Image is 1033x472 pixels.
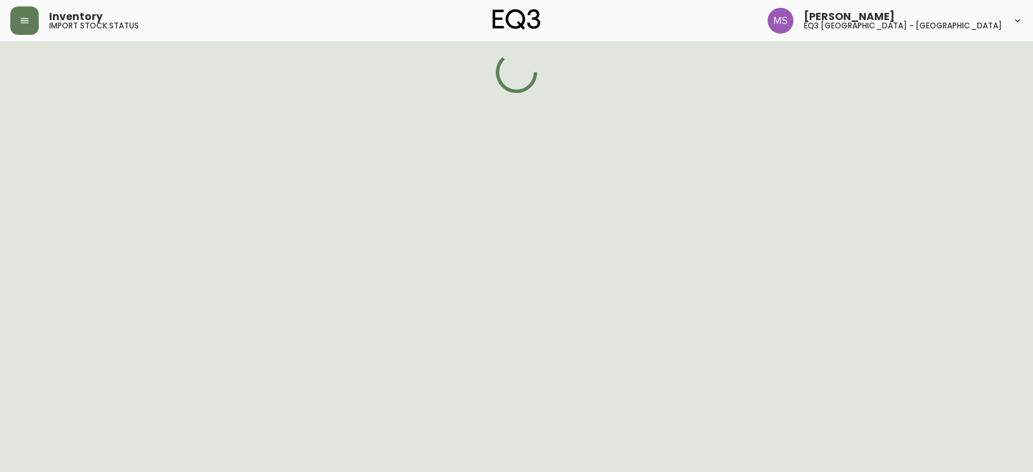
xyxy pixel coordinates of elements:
[804,22,1002,30] h5: eq3 [GEOGRAPHIC_DATA] - [GEOGRAPHIC_DATA]
[768,8,793,34] img: 1b6e43211f6f3cc0b0729c9049b8e7af
[49,22,139,30] h5: import stock status
[493,9,540,30] img: logo
[49,12,103,22] span: Inventory
[804,12,895,22] span: [PERSON_NAME]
